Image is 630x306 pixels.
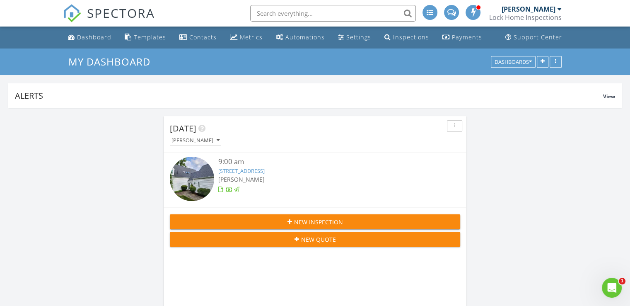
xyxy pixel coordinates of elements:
[502,30,565,45] a: Support Center
[170,123,196,134] span: [DATE]
[77,33,111,41] div: Dashboard
[170,232,460,247] button: New Quote
[381,30,432,45] a: Inspections
[63,11,155,29] a: SPECTORA
[218,167,265,175] a: [STREET_ADDRESS]
[346,33,371,41] div: Settings
[502,5,555,13] div: [PERSON_NAME]
[218,157,436,167] div: 9:00 am
[65,30,115,45] a: Dashboard
[335,30,374,45] a: Settings
[63,4,81,22] img: The Best Home Inspection Software - Spectora
[294,218,343,226] span: New Inspection
[87,4,155,22] span: SPECTORA
[176,30,220,45] a: Contacts
[218,175,265,183] span: [PERSON_NAME]
[273,30,328,45] a: Automations (Advanced)
[15,90,603,101] div: Alerts
[250,5,416,22] input: Search everything...
[68,55,157,68] a: My Dashboard
[393,33,429,41] div: Inspections
[602,278,622,298] iframe: Intercom live chat
[619,278,625,284] span: 1
[489,13,562,22] div: Lock Home Inspections
[603,93,615,100] span: View
[121,30,169,45] a: Templates
[170,157,460,203] a: 9:00 am [STREET_ADDRESS] [PERSON_NAME]
[514,33,562,41] div: Support Center
[452,33,482,41] div: Payments
[170,157,214,201] img: 9306998%2Freports%2F794a5e87-9c98-4df2-8709-a78ed413aaf0%2Fcover_photos%2F12DQmybPLfOnA4yDKPVS%2F...
[285,33,325,41] div: Automations
[495,59,532,65] div: Dashboards
[189,33,217,41] div: Contacts
[134,33,166,41] div: Templates
[439,30,485,45] a: Payments
[170,135,221,146] button: [PERSON_NAME]
[491,56,536,68] button: Dashboards
[227,30,266,45] a: Metrics
[171,138,220,143] div: [PERSON_NAME]
[170,214,460,229] button: New Inspection
[301,235,336,244] span: New Quote
[240,33,263,41] div: Metrics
